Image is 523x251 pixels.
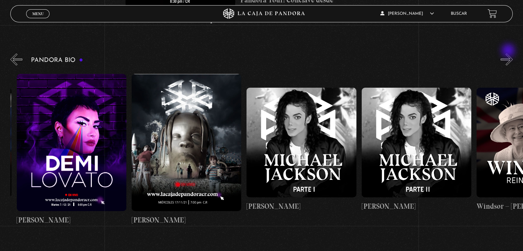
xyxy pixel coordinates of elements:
[132,70,241,229] a: [PERSON_NAME]
[132,215,241,226] h4: [PERSON_NAME]
[501,53,513,65] button: Next
[247,70,356,229] a: [PERSON_NAME]
[380,12,434,16] span: [PERSON_NAME]
[362,70,471,229] a: [PERSON_NAME]
[32,12,44,16] span: Menu
[362,201,471,212] h4: [PERSON_NAME]
[488,9,497,18] a: View your shopping cart
[451,12,467,16] a: Buscar
[30,17,46,22] span: Cerrar
[10,53,22,65] button: Previous
[247,201,356,212] h4: [PERSON_NAME]
[17,70,127,229] a: [PERSON_NAME]
[17,215,127,226] h4: [PERSON_NAME]
[31,57,83,64] h3: Pandora Bio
